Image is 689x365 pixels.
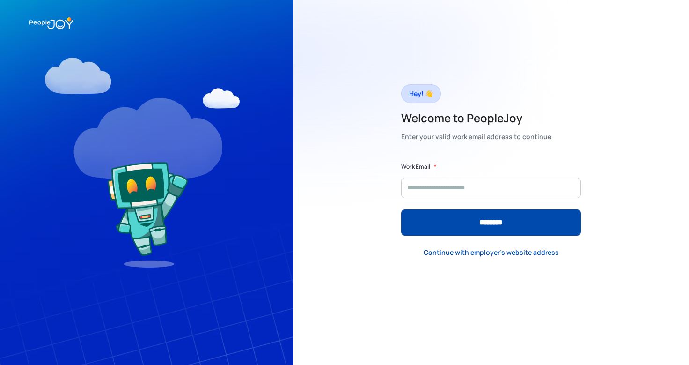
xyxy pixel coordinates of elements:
div: Continue with employer's website address [424,248,559,257]
a: Continue with employer's website address [416,243,566,262]
h2: Welcome to PeopleJoy [401,111,551,126]
div: Enter your valid work email address to continue [401,130,551,143]
form: Form [401,162,581,236]
label: Work Email [401,162,430,171]
div: Hey! 👋 [409,87,433,100]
